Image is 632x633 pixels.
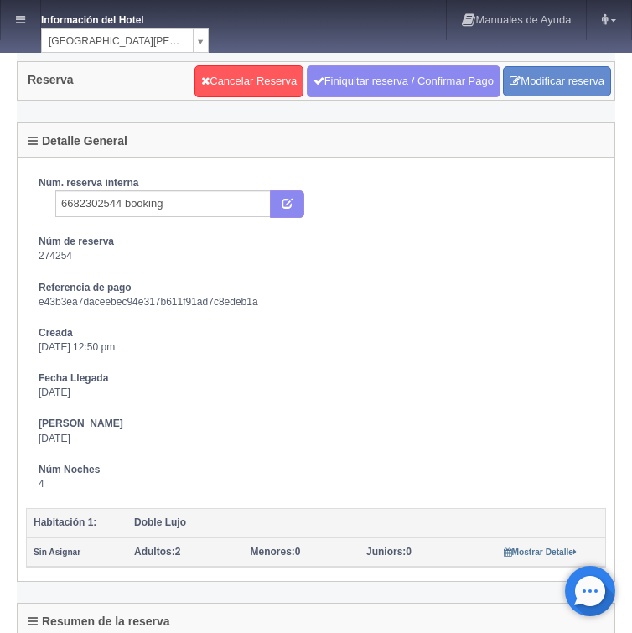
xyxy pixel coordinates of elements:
dd: 274254 [39,249,593,263]
strong: Adultos: [134,546,175,558]
dd: [DATE] 12:50 pm [39,340,593,355]
dd: [DATE] [39,432,593,446]
h4: Detalle General [28,135,127,148]
a: Cancelar Reserva [194,65,303,97]
dt: Fecha Llegada [39,371,593,386]
dt: Núm de reserva [39,235,593,249]
strong: Menores: [251,546,295,558]
dt: Creada [39,326,593,340]
small: Mostrar Detalle [504,547,577,557]
dt: Referencia de pago [39,281,593,295]
th: Doble Lujo [127,509,606,538]
strong: Juniors: [366,546,406,558]
dt: Núm. reserva interna [39,176,593,190]
h4: Reserva [28,74,74,86]
dd: 4 [39,477,593,491]
span: 0 [366,546,412,558]
span: 2 [134,546,180,558]
b: Habitación 1: [34,516,96,528]
dt: Núm Noches [39,463,593,477]
span: 0 [251,546,301,558]
a: Mostrar Detalle [504,546,577,558]
a: Modificar reserva [503,66,611,97]
dd: [DATE] [39,386,593,400]
a: Finiquitar reserva / Confirmar Pago [307,65,500,97]
dt: Información del Hotel [41,8,175,28]
span: [GEOGRAPHIC_DATA][PERSON_NAME] [49,29,186,54]
h4: Resumen de la reserva [28,615,170,628]
small: Sin Asignar [34,547,80,557]
dd: e43b3ea7daceebec94e317b611f91ad7c8edeb1a [39,295,593,309]
dt: [PERSON_NAME] [39,417,593,431]
a: [GEOGRAPHIC_DATA][PERSON_NAME] [41,28,209,53]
